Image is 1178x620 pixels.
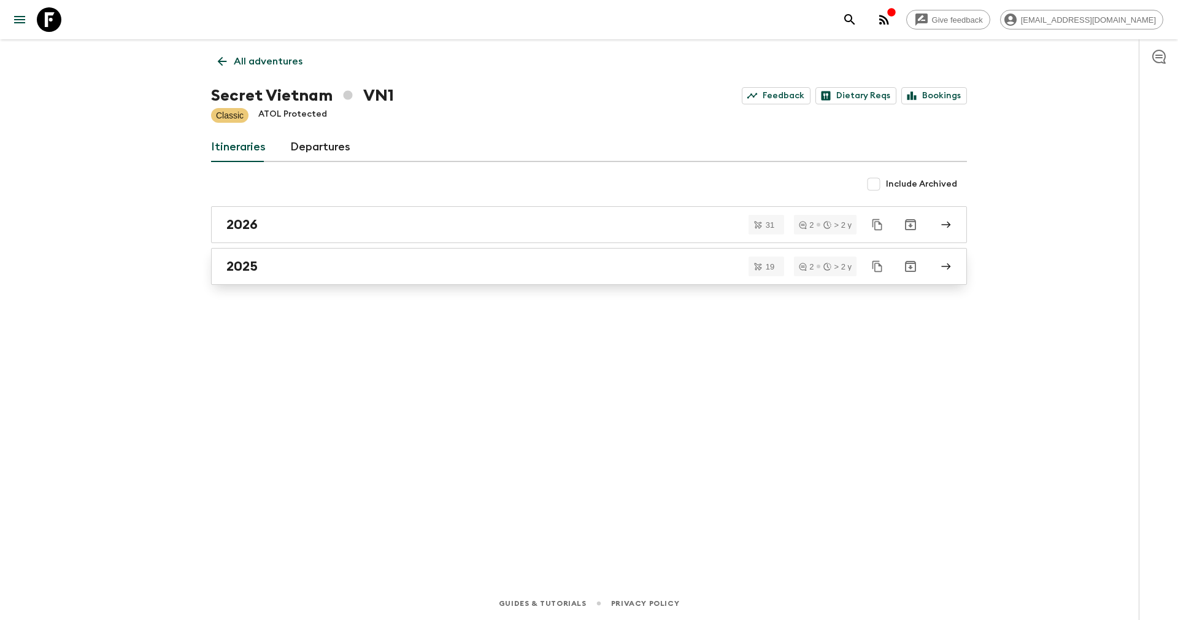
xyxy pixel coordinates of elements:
[211,49,309,74] a: All adventures
[815,87,896,104] a: Dietary Reqs
[886,178,957,190] span: Include Archived
[901,87,967,104] a: Bookings
[898,212,923,237] button: Archive
[211,206,967,243] a: 2026
[1014,15,1163,25] span: [EMAIL_ADDRESS][DOMAIN_NAME]
[216,109,244,122] p: Classic
[611,597,679,610] a: Privacy Policy
[799,263,814,271] div: 2
[211,248,967,285] a: 2025
[823,263,852,271] div: > 2 y
[290,133,350,162] a: Departures
[925,15,990,25] span: Give feedback
[234,54,302,69] p: All adventures
[226,217,258,233] h2: 2026
[226,258,258,274] h2: 2025
[7,7,32,32] button: menu
[1000,10,1163,29] div: [EMAIL_ADDRESS][DOMAIN_NAME]
[866,214,888,236] button: Duplicate
[211,83,394,108] h1: Secret Vietnam VN1
[898,254,923,279] button: Archive
[837,7,862,32] button: search adventures
[499,597,587,610] a: Guides & Tutorials
[742,87,810,104] a: Feedback
[258,108,327,123] p: ATOL Protected
[799,221,814,229] div: 2
[866,255,888,277] button: Duplicate
[758,221,782,229] span: 31
[906,10,990,29] a: Give feedback
[823,221,852,229] div: > 2 y
[758,263,782,271] span: 19
[211,133,266,162] a: Itineraries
